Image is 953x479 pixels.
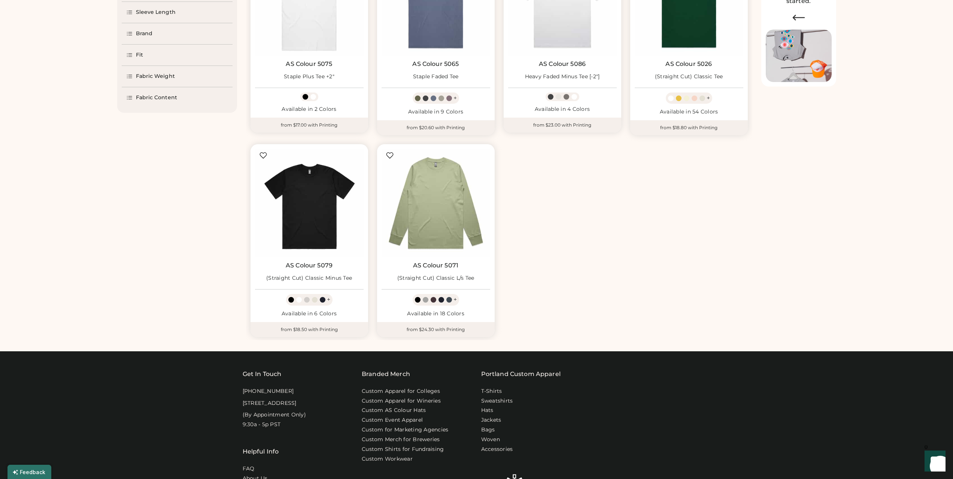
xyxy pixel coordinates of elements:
a: Custom Shirts for Fundraising [362,446,444,453]
div: (Straight Cut) Classic Tee [655,73,723,81]
div: + [327,295,330,304]
div: Sleeve Length [136,9,176,16]
div: Staple Plus Tee +2" [284,73,334,81]
div: Brand [136,30,153,37]
a: Custom Merch for Breweries [362,436,440,443]
div: Available in 2 Colors [255,106,364,113]
div: [STREET_ADDRESS] [243,400,297,407]
div: Available in 6 Colors [255,310,364,318]
img: AS Colour 5079 (Straight Cut) Classic Minus Tee [255,149,364,257]
div: [PHONE_NUMBER] [243,388,294,395]
a: AS Colour 5026 [665,60,712,68]
div: from $23.00 with Printing [504,118,621,133]
div: Fit [136,51,143,59]
div: from $18.50 with Printing [251,322,368,337]
img: Image of Lisa Congdon Eye Print on T-Shirt and Hat [766,30,832,82]
a: FAQ [243,465,255,473]
div: Get In Touch [243,370,282,379]
div: Heavy Faded Minus Tee [-2"] [525,73,600,81]
a: T-Shirts [481,388,502,395]
div: Staple Faded Tee [413,73,459,81]
div: from $24.30 with Printing [377,322,495,337]
div: (By Appointment Only) [243,411,306,419]
a: Custom Event Apparel [362,416,423,424]
div: from $18.80 with Printing [630,120,748,135]
div: + [453,94,457,102]
div: Available in 9 Colors [382,108,490,116]
a: Custom Workwear [362,455,413,463]
a: Hats [481,407,494,414]
a: Woven [481,436,500,443]
a: AS Colour 5065 [412,60,459,68]
a: Custom AS Colour Hats [362,407,426,414]
div: from $20.60 with Printing [377,120,495,135]
a: Custom for Marketing Agencies [362,426,448,434]
div: Branded Merch [362,370,410,379]
a: Sweatshirts [481,397,513,405]
a: AS Colour 5075 [286,60,332,68]
a: Custom Apparel for Colleges [362,388,440,395]
div: + [707,94,710,102]
a: Custom Apparel for Wineries [362,397,441,405]
div: Fabric Weight [136,73,175,80]
a: AS Colour 5071 [413,262,458,269]
img: AS Colour 5071 (Straight Cut) Classic L/s Tee [382,149,490,257]
a: Accessories [481,446,513,453]
div: (Straight Cut) Classic L/s Tee [397,275,474,282]
a: AS Colour 5079 [286,262,333,269]
div: (Straight Cut) Classic Minus Tee [266,275,352,282]
div: 9:30a - 5p PST [243,421,281,428]
iframe: Front Chat [917,445,950,478]
div: + [453,295,457,304]
a: Portland Custom Apparel [481,370,561,379]
div: Helpful Info [243,447,279,456]
div: Available in 18 Colors [382,310,490,318]
a: Jackets [481,416,501,424]
a: AS Colour 5086 [539,60,586,68]
a: Bags [481,426,495,434]
div: Fabric Content [136,94,177,101]
div: Available in 4 Colors [508,106,617,113]
div: from $17.00 with Printing [251,118,368,133]
div: Available in 54 Colors [635,108,743,116]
